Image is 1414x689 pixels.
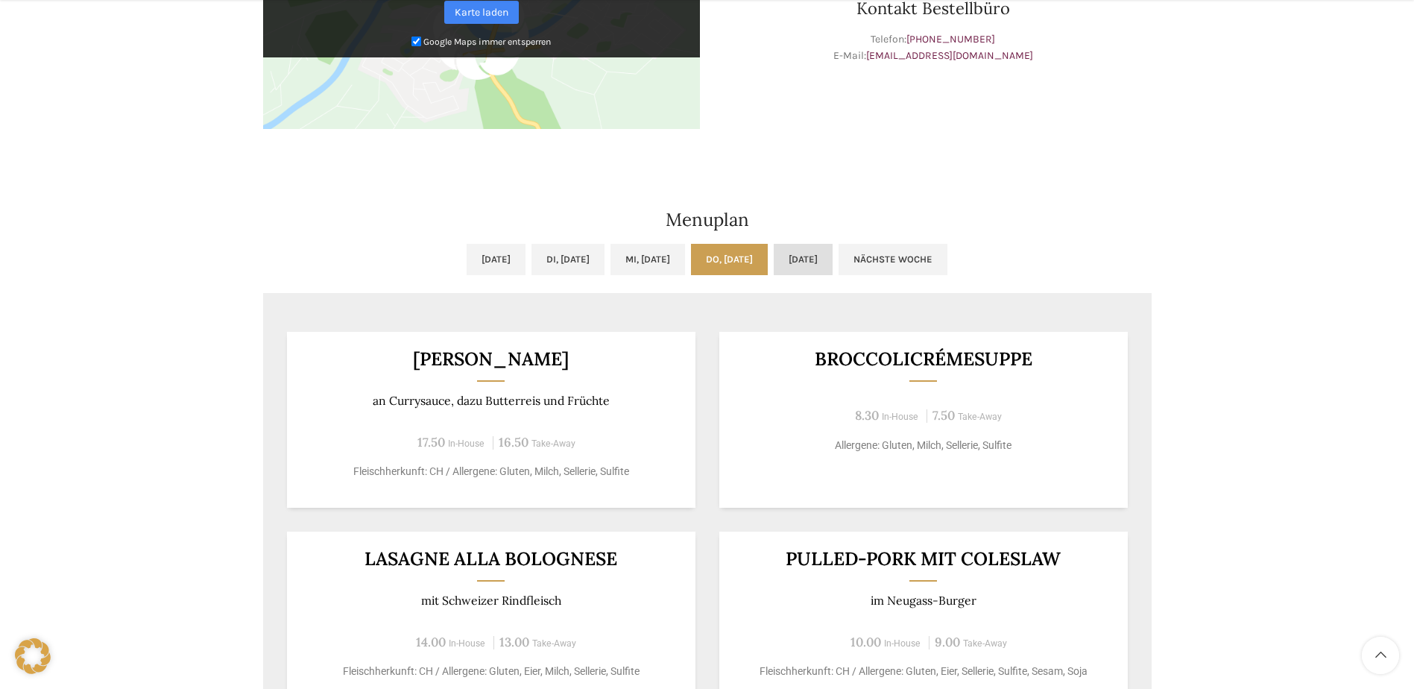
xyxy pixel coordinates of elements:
[449,638,485,649] span: In-House
[305,350,677,368] h3: [PERSON_NAME]
[467,244,525,275] a: [DATE]
[416,634,446,650] span: 14.00
[935,634,960,650] span: 9.00
[737,664,1109,679] p: Fleischherkunft: CH / Allergene: Gluten, Eier, Sellerie, Sulfite, Sesam, Soja
[305,664,677,679] p: Fleischherkunft: CH / Allergene: Gluten, Eier, Milch, Sellerie, Sulfite
[305,394,677,408] p: an Currysauce, dazu Butterreis und Früchte
[774,244,833,275] a: [DATE]
[305,594,677,608] p: mit Schweizer Rindfleisch
[610,244,685,275] a: Mi, [DATE]
[839,244,947,275] a: Nächste Woche
[855,407,879,424] span: 8.30
[411,37,421,46] input: Google Maps immer entsperren
[884,638,921,649] span: In-House
[882,412,918,422] span: In-House
[963,638,1007,649] span: Take-Away
[531,244,605,275] a: Di, [DATE]
[499,634,529,650] span: 13.00
[958,412,1002,422] span: Take-Away
[737,350,1109,368] h3: Broccolicrémesuppe
[444,1,519,24] a: Karte laden
[1362,637,1399,674] a: Scroll to top button
[532,638,576,649] span: Take-Away
[499,434,528,450] span: 16.50
[737,550,1109,568] h3: Pulled-Pork mit Coleslaw
[417,434,445,450] span: 17.50
[737,438,1109,453] p: Allergene: Gluten, Milch, Sellerie, Sulfite
[932,407,955,424] span: 7.50
[737,594,1109,608] p: im Neugass-Burger
[906,33,995,45] a: [PHONE_NUMBER]
[691,244,768,275] a: Do, [DATE]
[305,464,677,479] p: Fleischherkunft: CH / Allergene: Gluten, Milch, Sellerie, Sulfite
[305,550,677,568] h3: LASAGNE ALLA BOLOGNESE
[850,634,881,650] span: 10.00
[423,37,551,47] small: Google Maps immer entsperren
[715,31,1152,65] p: Telefon: E-Mail:
[866,49,1033,62] a: [EMAIL_ADDRESS][DOMAIN_NAME]
[448,438,485,449] span: In-House
[263,211,1152,229] h2: Menuplan
[531,438,575,449] span: Take-Away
